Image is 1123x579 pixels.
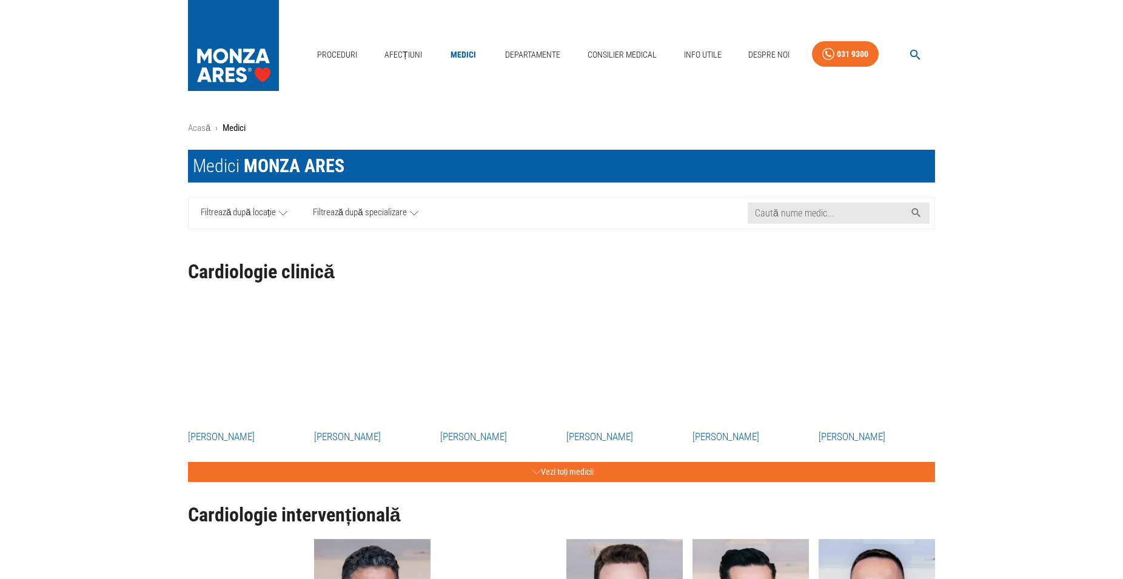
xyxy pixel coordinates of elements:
[244,155,344,176] span: MONZA ARES
[193,155,344,178] div: Medici
[812,41,879,67] a: 031 9300
[500,42,565,67] a: Departamente
[188,462,935,482] button: Vezi toți medicii
[444,42,483,67] a: Medici
[188,429,304,445] a: [PERSON_NAME]
[188,121,935,135] nav: breadcrumb
[223,121,246,135] p: Medici
[743,42,794,67] a: Despre Noi
[312,42,362,67] a: Proceduri
[215,121,218,135] li: ›
[837,47,868,62] div: 031 9300
[440,429,557,445] a: [PERSON_NAME]
[188,122,210,133] a: Acasă
[201,206,276,221] span: Filtrează după locație
[300,198,431,229] a: Filtrează după specializare
[692,429,809,445] a: [PERSON_NAME]
[566,429,683,445] a: [PERSON_NAME]
[188,261,935,283] h1: Cardiologie clinică
[189,198,300,229] a: Filtrează după locație
[314,429,431,445] a: [PERSON_NAME]
[679,42,726,67] a: Info Utile
[380,42,427,67] a: Afecțiuni
[313,206,407,221] span: Filtrează după specializare
[188,504,935,526] h1: Cardiologie intervențională
[819,429,935,445] a: [PERSON_NAME]
[583,42,662,67] a: Consilier Medical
